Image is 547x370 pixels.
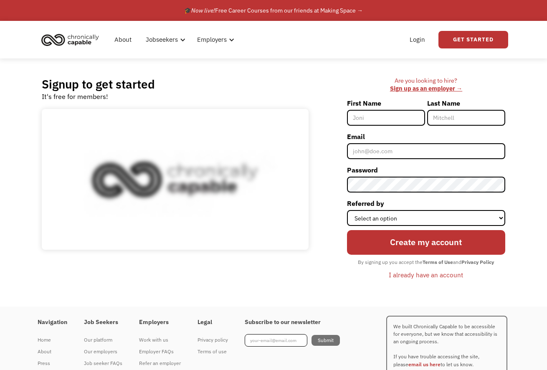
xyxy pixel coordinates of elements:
div: Work with us [139,335,181,345]
h4: Job Seekers [84,319,122,326]
div: Our employers [84,347,122,357]
a: Our platform [84,334,122,346]
div: Employers [192,26,237,53]
div: Terms of use [198,347,228,357]
a: Work with us [139,334,181,346]
a: About [38,346,67,357]
div: Employer FAQs [139,347,181,357]
a: Job seeker FAQs [84,357,122,369]
a: email us here [408,361,441,367]
input: Joni [347,110,425,126]
input: your-email@email.com [245,334,307,347]
strong: Terms of Use [423,259,453,265]
div: Our platform [84,335,122,345]
input: Mitchell [427,110,505,126]
div: Employers [197,35,227,45]
h4: Employers [139,319,181,326]
div: I already have an account [389,270,463,280]
a: I already have an account [382,268,469,282]
a: Terms of use [198,346,228,357]
label: Referred by [347,197,505,210]
div: Job seeker FAQs [84,358,122,368]
h4: Legal [198,319,228,326]
a: Login [405,26,430,53]
a: home [39,30,105,49]
a: Our employers [84,346,122,357]
h4: Navigation [38,319,67,326]
div: Home [38,335,67,345]
div: Privacy policy [198,335,228,345]
a: Refer an employer [139,357,181,369]
input: Submit [311,335,340,346]
em: Now live! [191,7,215,14]
label: Password [347,163,505,177]
label: Email [347,130,505,143]
h4: Subscribe to our newsletter [245,319,340,326]
a: Home [38,334,67,346]
img: Chronically Capable logo [39,30,101,49]
label: Last Name [427,96,505,110]
div: Jobseekers [141,26,188,53]
a: Privacy policy [198,334,228,346]
div: About [38,347,67,357]
div: Are you looking to hire? ‍ [347,77,505,92]
div: Refer an employer [139,358,181,368]
div: 🎓 Free Career Courses from our friends at Making Space → [184,5,363,15]
form: Footer Newsletter [245,334,340,347]
a: Employer FAQs [139,346,181,357]
h2: Signup to get started [42,77,155,91]
input: john@doe.com [347,143,505,159]
div: Jobseekers [146,35,178,45]
div: It's free for members! [42,91,108,101]
form: Member-Signup-Form [347,96,505,282]
div: Press [38,358,67,368]
a: About [109,26,137,53]
strong: Privacy Policy [461,259,494,265]
input: Create my account [347,230,505,255]
label: First Name [347,96,425,110]
a: Get Started [438,31,508,48]
a: Press [38,357,67,369]
div: By signing up you accept the and [354,257,498,268]
a: Sign up as an employer → [390,84,462,92]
